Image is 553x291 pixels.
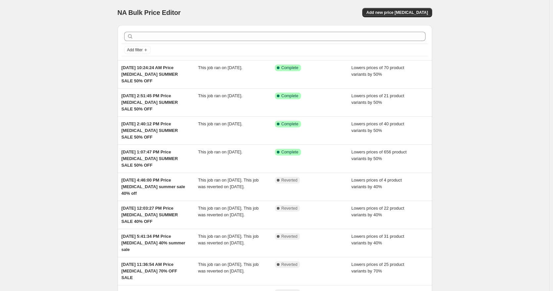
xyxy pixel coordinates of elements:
[281,178,298,183] span: Reverted
[281,121,298,127] span: Complete
[122,262,177,280] span: [DATE] 11:36:54 AM Price [MEDICAL_DATA] 70% OFF SALE
[281,262,298,267] span: Reverted
[351,93,404,105] span: Lowers prices of 21 product variants by 50%
[281,65,298,70] span: Complete
[122,206,178,224] span: [DATE] 12:03:27 PM Price [MEDICAL_DATA] SUMMER SALE 40% OFF
[198,121,242,126] span: This job ran on [DATE].
[351,65,404,77] span: Lowers prices of 70 product variants by 50%
[124,46,151,54] button: Add filter
[122,234,185,252] span: [DATE] 5:41:34 PM Price [MEDICAL_DATA] 40% summer sale
[351,121,404,133] span: Lowers prices of 40 product variants by 50%
[122,121,178,140] span: [DATE] 2:40:12 PM Price [MEDICAL_DATA] SUMMER SALE 50% OFF
[198,206,259,217] span: This job ran on [DATE]. This job was reverted on [DATE].
[351,234,404,245] span: Lowers prices of 31 product variants by 40%
[351,206,404,217] span: Lowers prices of 22 product variants by 40%
[362,8,432,17] button: Add new price [MEDICAL_DATA]
[198,262,259,273] span: This job ran on [DATE]. This job was reverted on [DATE].
[351,178,402,189] span: Lowers prices of 4 product variants by 40%
[127,47,143,53] span: Add filter
[281,234,298,239] span: Reverted
[122,65,178,83] span: [DATE] 10:24:24 AM Price [MEDICAL_DATA] SUMMER SALE 50% OFF
[198,149,242,154] span: This job ran on [DATE].
[351,262,404,273] span: Lowers prices of 25 product variants by 70%
[281,206,298,211] span: Reverted
[366,10,428,15] span: Add new price [MEDICAL_DATA]
[198,65,242,70] span: This job ran on [DATE].
[122,178,185,196] span: [DATE] 4:46:00 PM Price [MEDICAL_DATA] summer sale 40% off
[198,178,259,189] span: This job ran on [DATE]. This job was reverted on [DATE].
[122,149,178,168] span: [DATE] 1:07:47 PM Price [MEDICAL_DATA] SUMMER SALE 50% OFF
[351,149,407,161] span: Lowers prices of 656 product variants by 50%
[122,93,178,111] span: [DATE] 2:51:45 PM Price [MEDICAL_DATA] SUMMER SALE 50% OFF
[198,234,259,245] span: This job ran on [DATE]. This job was reverted on [DATE].
[281,93,298,99] span: Complete
[198,93,242,98] span: This job ran on [DATE].
[118,9,181,16] span: NA Bulk Price Editor
[281,149,298,155] span: Complete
